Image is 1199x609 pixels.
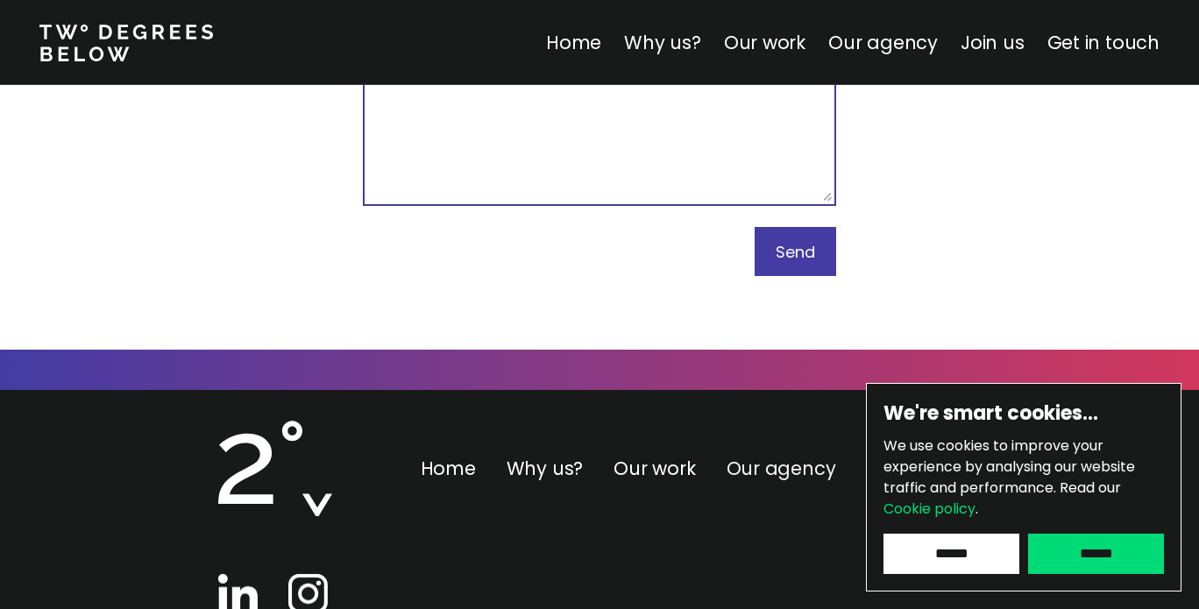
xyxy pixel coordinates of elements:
a: Get in touch [1047,30,1160,55]
textarea: Your message [363,31,836,206]
span: Send [776,241,815,263]
p: We use cookies to improve your experience by analysing our website traffic and performance. [883,436,1164,520]
a: Home [546,30,601,55]
a: Our agency [727,456,836,481]
button: Send [755,227,836,276]
a: Our agency [828,30,938,55]
h6: We're smart cookies… [883,400,1164,427]
a: Join us [961,30,1025,55]
a: Our work [724,30,805,55]
span: Read our . [883,478,1121,519]
a: Home [421,456,476,481]
a: Why us? [624,30,701,55]
a: Why us? [507,456,584,481]
a: Our work [614,456,695,481]
a: Cookie policy [883,499,976,519]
